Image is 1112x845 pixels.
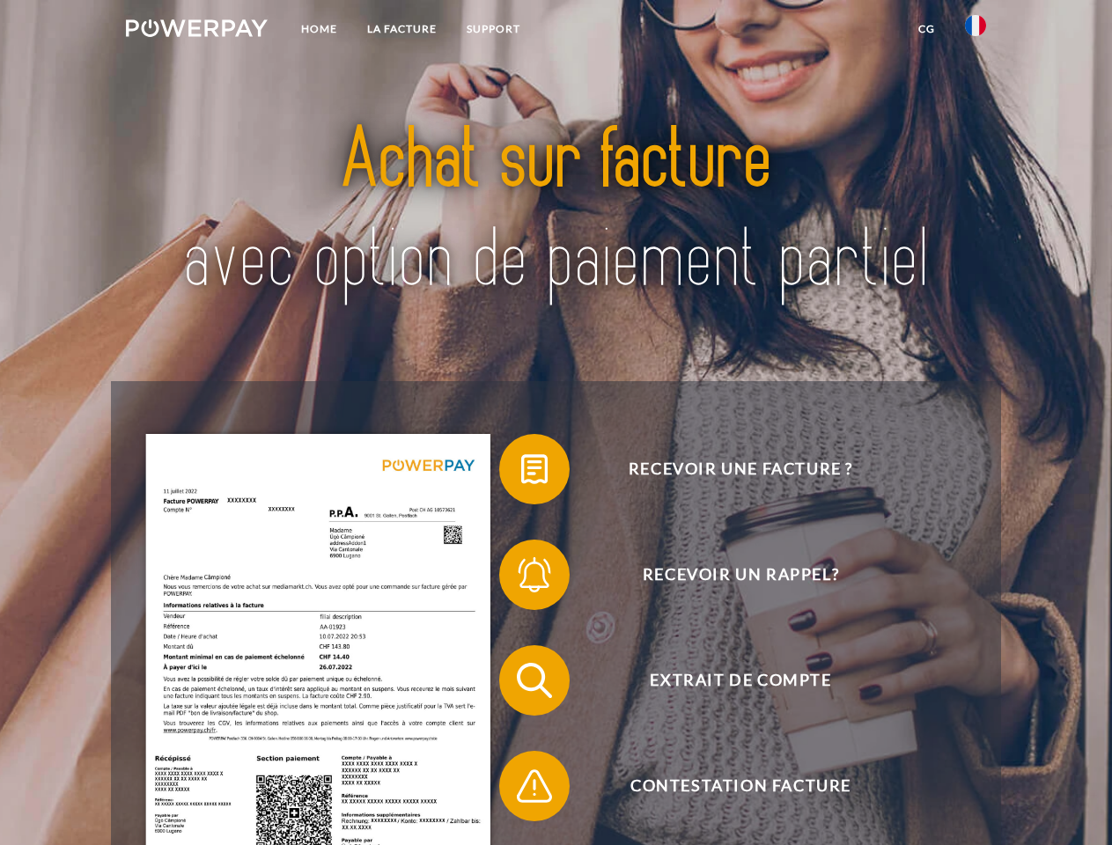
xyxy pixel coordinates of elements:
[499,751,957,821] button: Contestation Facture
[512,658,556,702] img: qb_search.svg
[512,764,556,808] img: qb_warning.svg
[525,540,956,610] span: Recevoir un rappel?
[525,751,956,821] span: Contestation Facture
[512,447,556,491] img: qb_bill.svg
[903,13,950,45] a: CG
[525,645,956,716] span: Extrait de compte
[352,13,452,45] a: LA FACTURE
[168,84,944,337] img: title-powerpay_fr.svg
[499,434,957,504] button: Recevoir une facture ?
[525,434,956,504] span: Recevoir une facture ?
[499,540,957,610] button: Recevoir un rappel?
[512,553,556,597] img: qb_bell.svg
[965,15,986,36] img: fr
[452,13,535,45] a: Support
[126,19,268,37] img: logo-powerpay-white.svg
[286,13,352,45] a: Home
[499,645,957,716] button: Extrait de compte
